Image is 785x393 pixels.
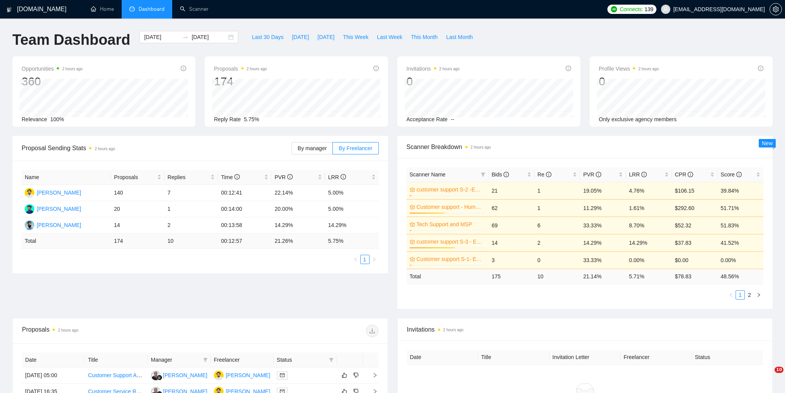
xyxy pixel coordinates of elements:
span: filter [202,354,209,366]
span: Dashboard [139,6,164,12]
td: 1.61% [626,199,672,217]
td: 11.29% [580,199,626,217]
a: Tech Support and MSP [417,220,484,229]
td: $0.00 [672,251,718,269]
span: info-circle [181,66,186,71]
img: US [25,220,34,230]
span: mail [280,373,285,378]
span: filter [327,354,335,366]
a: customer support S-3 - Email & Chat Support(Umair) [417,237,484,246]
th: Manager [148,352,211,368]
td: 51.83% [717,217,763,234]
button: Last Month [442,31,477,43]
td: 21.26 % [271,234,325,249]
td: 14 [111,217,164,234]
span: New [762,140,773,146]
span: Replies [168,173,209,181]
span: Acceptance Rate [407,116,448,122]
input: Start date [144,33,179,41]
span: Proposals [214,64,267,73]
div: [PERSON_NAME] [37,221,81,229]
li: Previous Page [351,255,360,264]
button: like [340,371,349,380]
th: Freelancer [211,352,274,368]
span: Proposal Sending Stats [22,143,292,153]
span: info-circle [373,66,379,71]
time: 2 hours ago [95,147,115,151]
span: Invitations [407,325,763,334]
span: crown [410,204,415,210]
a: 1 [361,255,369,264]
a: Customer Support Agent / Account Manager [88,372,194,378]
span: Scanner Name [410,171,446,178]
button: [DATE] [313,31,339,43]
td: 10 [534,269,580,284]
span: By manager [298,145,327,151]
td: 8.70% [626,217,672,234]
td: 21 [488,182,534,199]
td: 00:13:58 [218,217,271,234]
div: 0 [599,74,659,89]
span: filter [481,172,485,177]
td: 00:14:00 [218,201,271,217]
td: 48.56 % [717,269,763,284]
span: Relevance [22,116,47,122]
td: 7 [164,185,218,201]
div: [PERSON_NAME] [37,188,81,197]
th: Freelancer [621,350,692,365]
span: Last 30 Days [252,33,283,41]
td: 174 [111,234,164,249]
td: 5.00% [325,201,379,217]
button: This Month [407,31,442,43]
span: right [372,257,376,262]
td: 62 [488,199,534,217]
button: This Week [339,31,373,43]
a: setting [770,6,782,12]
span: 5.75% [244,116,259,122]
span: Last Week [377,33,402,41]
span: filter [479,169,487,180]
span: Manager [151,356,200,364]
td: Total [22,234,111,249]
time: 2 hours ago [247,67,267,71]
span: info-circle [641,172,647,177]
div: 360 [22,74,83,89]
td: 51.71% [717,199,763,217]
button: Last Week [373,31,407,43]
th: Invitation Letter [549,350,621,365]
span: 139 [644,5,653,14]
th: Name [22,170,111,185]
a: HM[PERSON_NAME] [214,372,270,378]
td: 14.29% [626,234,672,251]
span: info-circle [736,172,742,177]
img: RS [151,371,161,380]
span: By Freelancer [339,145,372,151]
button: Last 30 Days [248,31,288,43]
td: $37.83 [672,234,718,251]
td: $ 78.83 [672,269,718,284]
td: 33.33% [580,251,626,269]
td: 0 [534,251,580,269]
li: 1 [736,290,745,300]
span: filter [203,357,208,362]
th: Date [407,350,478,365]
td: 1 [534,182,580,199]
span: This Month [411,33,437,41]
th: Date [22,352,85,368]
time: 2 hours ago [439,67,460,71]
span: Opportunities [22,64,83,73]
span: Bids [492,171,509,178]
td: 39.84% [717,182,763,199]
td: 41.52% [717,234,763,251]
td: $52.32 [672,217,718,234]
span: Scanner Breakdown [407,142,764,152]
th: Title [85,352,148,368]
span: CPR [675,171,693,178]
span: PVR [275,174,293,180]
a: Customer support - Humayun [417,203,484,211]
button: setting [770,3,782,15]
span: info-circle [504,172,509,177]
div: [PERSON_NAME] [163,371,207,379]
li: Previous Page [726,290,736,300]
